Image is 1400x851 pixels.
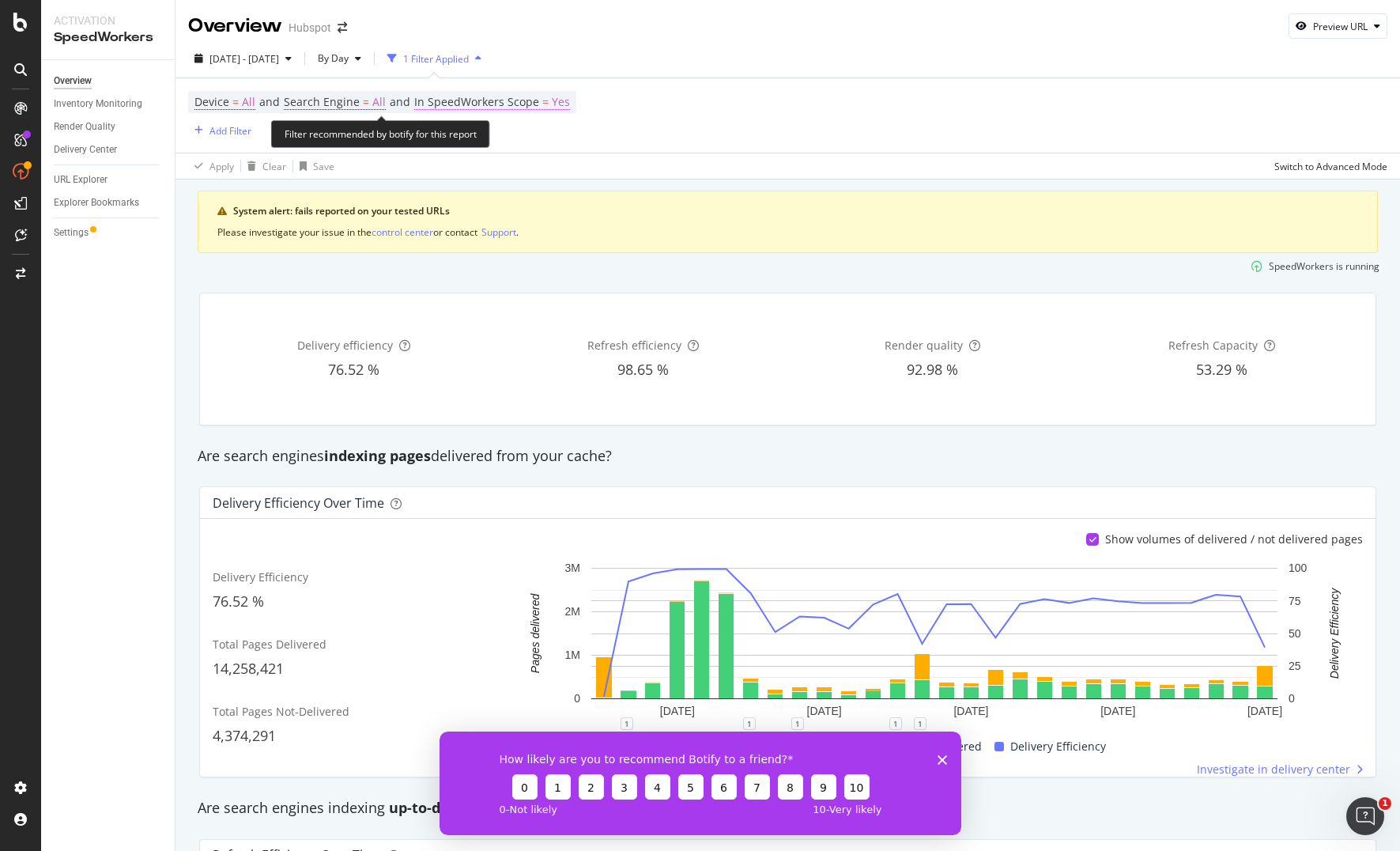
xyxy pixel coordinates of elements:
span: = [363,94,369,109]
div: 1 Filter Applied [403,52,469,66]
div: Clear [262,160,286,173]
span: Refresh Capacity [1168,338,1258,353]
a: Investigate in delivery center [1197,762,1363,777]
text: Pages delivered [529,593,542,674]
span: and [390,94,410,109]
div: SpeedWorkers is running [1269,259,1379,273]
text: [DATE] [660,705,695,718]
text: 2M [564,606,579,618]
iframe: Survey from Botify [440,732,961,835]
button: Apply [188,153,234,179]
a: URL Explorer [54,172,164,188]
a: Settings [54,225,164,241]
span: Delivery Efficiency [1010,737,1106,756]
div: Are search engines indexing ? [190,798,1386,819]
svg: A chart. [505,560,1363,724]
div: arrow-right-arrow-left [338,22,347,33]
button: 1 Filter Applied [381,46,488,71]
a: Explorer Bookmarks [54,195,164,211]
span: and [259,94,280,109]
button: [DATE] - [DATE] [188,46,298,71]
div: 1 [743,717,756,730]
text: [DATE] [1100,705,1135,718]
span: [DATE] - [DATE] [209,52,279,66]
text: [DATE] [1247,705,1282,718]
div: Inventory Monitoring [54,96,142,112]
a: Inventory Monitoring [54,96,164,112]
span: Device [194,94,229,109]
div: 1 [791,717,804,730]
div: warning banner [198,191,1378,253]
text: 0 [1289,693,1295,705]
span: Delivery Efficiency [213,569,308,584]
span: Refresh efficiency [587,338,681,353]
div: Settings [54,225,89,241]
button: Clear [241,153,286,179]
a: Delivery Center [54,142,164,158]
text: 3M [564,562,579,575]
span: Search Engine [284,94,360,109]
text: 75 [1289,595,1301,607]
text: Delivery Efficiency [1328,588,1341,679]
div: control center [372,225,433,239]
div: Overview [188,13,282,40]
div: SpeedWorkers [54,28,162,47]
a: Render Quality [54,119,164,135]
button: By Day [311,46,368,71]
span: Render quality [885,338,963,353]
div: Activation [54,13,162,28]
span: Total Pages Delivered [213,637,326,652]
button: Switch to Advanced Mode [1268,153,1387,179]
span: 4,374,291 [213,726,276,745]
div: Filter recommended by botify for this report [271,120,490,148]
span: 92.98 % [907,360,958,379]
span: In SpeedWorkers Scope [414,94,539,109]
text: 25 [1289,660,1301,672]
button: Preview URL [1289,13,1387,39]
div: Hubspot [289,20,331,36]
text: 100 [1289,562,1308,575]
div: Delivery Center [54,142,117,158]
span: 76.52 % [213,592,264,611]
div: URL Explorer [54,172,108,188]
span: 1 [1379,797,1391,810]
span: All [372,91,386,113]
span: 53.29 % [1196,360,1247,379]
div: Add Filter [209,124,251,138]
div: Save [313,160,334,173]
div: 1 [621,717,633,730]
div: Preview URL [1313,20,1368,33]
text: 1M [564,649,579,662]
div: Explorer Bookmarks [54,195,139,211]
span: All [242,91,255,113]
strong: indexing pages [324,446,431,465]
span: Total Pages Not-Delivered [213,704,349,719]
div: Support [481,225,516,239]
div: Delivery Efficiency over time [213,495,384,511]
span: 76.52 % [328,360,379,379]
div: Switch to Advanced Mode [1274,160,1387,173]
div: System alert: fails reported on your tested URLs [233,204,1358,218]
div: 1 [914,717,926,730]
text: [DATE] [953,705,988,718]
strong: up-to-date pages [389,798,509,817]
button: Support [481,225,516,240]
span: Delivery efficiency [297,338,393,353]
div: Render Quality [54,119,115,135]
div: Are search engines delivered from your cache? [190,446,1386,467]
